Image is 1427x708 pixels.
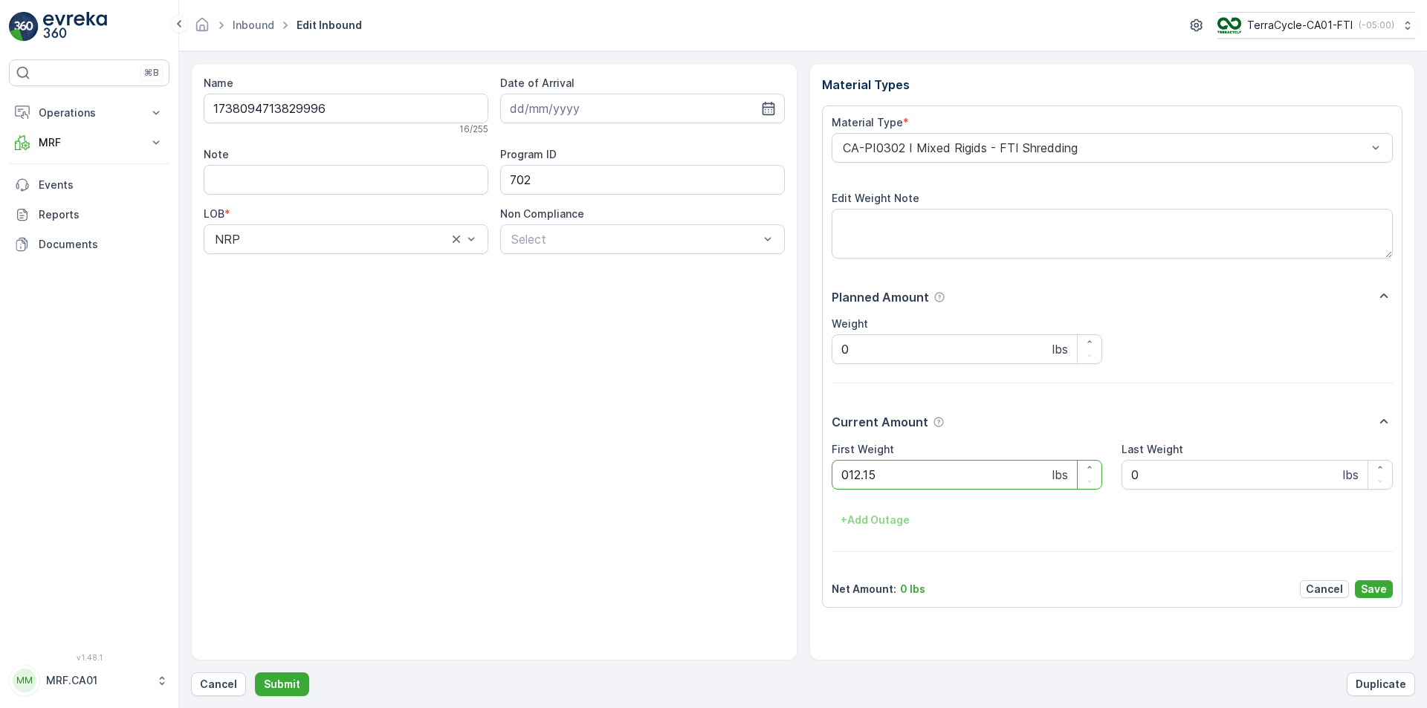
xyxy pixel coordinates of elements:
[1343,466,1359,484] p: lbs
[39,135,140,150] p: MRF
[200,677,237,692] p: Cancel
[500,148,557,160] label: Program ID
[832,288,929,306] p: Planned Amount
[822,76,1403,94] p: Material Types
[1359,19,1394,31] p: ( -05:00 )
[1361,582,1387,597] p: Save
[9,12,39,42] img: logo
[39,105,140,120] p: Operations
[294,18,365,33] span: Edit Inbound
[39,237,164,252] p: Documents
[841,513,910,527] p: + Add Outage
[144,67,159,79] p: ⌘B
[1122,443,1183,455] label: Last Weight
[191,672,246,696] button: Cancel
[832,116,903,129] label: Material Type
[194,22,210,35] a: Homepage
[9,665,169,696] button: MMMRF.CA01
[511,230,759,248] p: Select
[1300,580,1349,598] button: Cancel
[13,669,36,692] div: MM
[1052,340,1068,358] p: lbs
[233,19,274,31] a: Inbound
[832,443,894,455] label: First Weight
[832,508,919,532] button: +Add Outage
[46,673,149,688] p: MRF.CA01
[204,207,224,220] label: LOB
[9,200,169,230] a: Reports
[832,582,896,597] p: Net Amount :
[832,192,919,204] label: Edit Weight Note
[459,123,488,135] p: 16 / 255
[9,653,169,662] span: v 1.48.1
[500,94,785,123] input: dd/mm/yyyy
[1347,672,1415,696] button: Duplicate
[933,291,945,303] div: Help Tooltip Icon
[1355,580,1393,598] button: Save
[1306,582,1343,597] p: Cancel
[9,128,169,157] button: MRF
[500,207,584,220] label: Non Compliance
[9,170,169,200] a: Events
[500,77,575,89] label: Date of Arrival
[1052,466,1068,484] p: lbs
[9,98,169,128] button: Operations
[832,413,928,431] p: Current Amount
[933,416,945,428] div: Help Tooltip Icon
[832,317,868,330] label: Weight
[1217,12,1415,39] button: TerraCycle-CA01-FTI(-05:00)
[900,582,925,597] p: 0 lbs
[1217,17,1241,33] img: TC_BVHiTW6.png
[1356,677,1406,692] p: Duplicate
[9,230,169,259] a: Documents
[43,12,107,42] img: logo_light-DOdMpM7g.png
[255,672,309,696] button: Submit
[264,677,300,692] p: Submit
[204,148,229,160] label: Note
[1247,18,1353,33] p: TerraCycle-CA01-FTI
[39,178,164,192] p: Events
[39,207,164,222] p: Reports
[204,77,233,89] label: Name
